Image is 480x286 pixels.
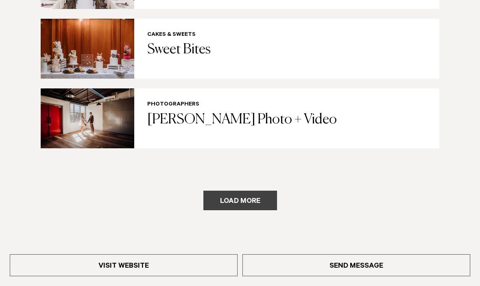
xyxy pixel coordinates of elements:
img: Chris Turner Photo + Video [41,88,134,148]
a: Sweet Bites Cakes & Sweets Sweet Bites [41,19,439,79]
h6: Cakes & Sweets [147,32,426,39]
h3: Sweet Bites [147,42,426,58]
img: Sweet Bites [41,19,134,79]
a: Visit Website [10,254,238,276]
h6: Photographers [147,101,426,108]
a: Chris Turner Photo + Video Photographers [PERSON_NAME] Photo + Video [41,88,439,148]
h3: [PERSON_NAME] Photo + Video [147,112,426,128]
button: Load more [203,191,277,210]
a: Send Message [242,254,470,276]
